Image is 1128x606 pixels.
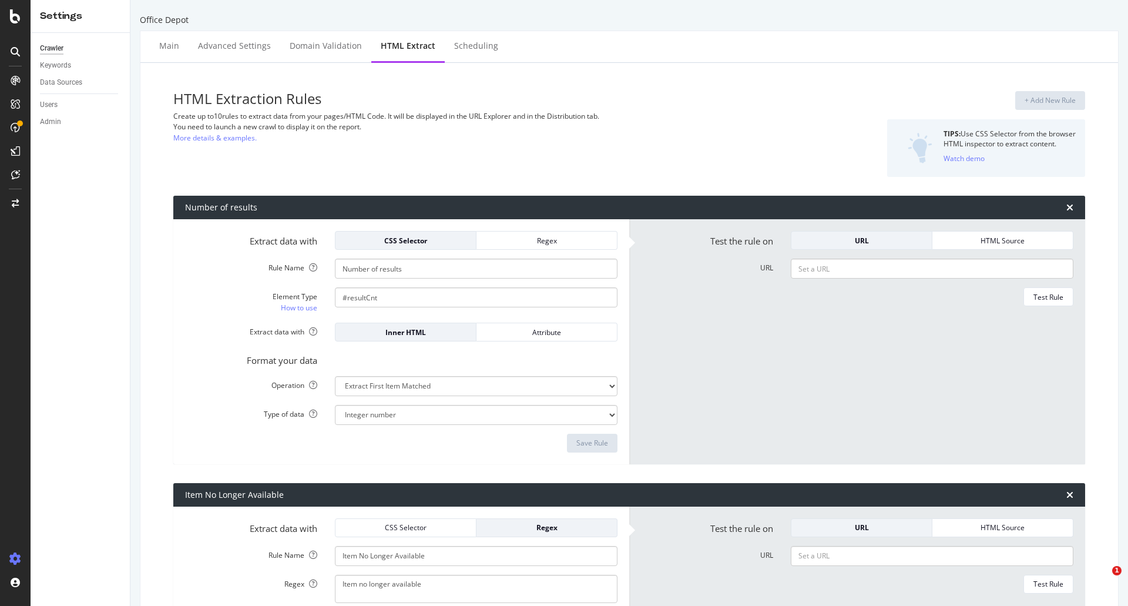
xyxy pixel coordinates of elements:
div: Element Type [185,292,317,302]
label: Operation [176,376,326,390]
button: Test Rule [1023,287,1073,306]
input: Set a URL [791,259,1073,279]
div: Use CSS Selector from the browser [944,129,1076,139]
button: Attribute [476,323,617,341]
label: Rule Name [176,259,326,273]
button: HTML Source [932,231,1073,250]
div: Domain Validation [290,40,362,52]
div: Save Rule [576,438,608,448]
label: Format your data [176,350,326,367]
input: CSS Expression [335,287,617,307]
div: CSS Selector [345,236,466,246]
div: Scheduling [454,40,498,52]
div: Users [40,99,58,111]
div: Test Rule [1033,579,1063,589]
input: Provide a name [335,546,617,566]
button: URL [791,231,932,250]
label: Extract data with [176,518,326,535]
button: Watch demo [944,149,985,168]
div: Item No Longer Available [185,489,284,501]
span: 1 [1112,566,1122,575]
input: Provide a name [335,259,617,279]
button: URL [791,518,932,537]
div: Data Sources [40,76,82,89]
img: DZQOUYU0WpgAAAAASUVORK5CYII= [908,133,932,163]
div: Settings [40,9,120,23]
a: How to use [281,302,317,314]
a: More details & examples. [173,132,257,144]
label: Extract data with [176,323,326,337]
label: URL [632,546,782,560]
iframe: Intercom live chat [1088,566,1116,594]
div: HTML Source [942,236,1063,246]
div: Watch demo [944,153,985,163]
label: Regex [176,575,326,589]
div: + Add New Rule [1025,95,1076,105]
div: Number of results [185,202,257,213]
div: Create up to 10 rules to extract data from your pages/HTML Code. It will be displayed in the URL ... [173,111,775,121]
input: Set a URL [791,546,1073,566]
button: Regex [476,231,617,250]
button: Save Rule [567,434,617,453]
div: Regex [486,236,607,246]
div: Inner HTML [345,327,466,337]
div: Regex [486,523,607,533]
h3: HTML Extraction Rules [173,91,775,106]
div: HTML Source [942,523,1063,533]
button: Inner HTML [335,323,476,341]
label: Test the rule on [632,518,782,535]
button: + Add New Rule [1015,91,1085,110]
div: Office Depot [140,14,1119,26]
button: CSS Selector [335,518,476,537]
label: URL [632,259,782,273]
div: HTML Extract [381,40,435,52]
div: CSS Selector [345,523,466,533]
div: Crawler [40,42,63,55]
div: URL [801,236,922,246]
div: Test Rule [1033,292,1063,302]
a: Keywords [40,59,122,72]
button: CSS Selector [335,231,476,250]
label: Extract data with [176,231,326,247]
button: Regex [476,518,617,537]
a: Users [40,99,122,111]
div: HTML inspector to extract content. [944,139,1076,149]
div: Attribute [486,327,607,337]
label: Rule Name [176,546,326,560]
textarea: Item no longer available [335,575,617,603]
a: Admin [40,116,122,128]
div: times [1066,203,1073,212]
div: URL [801,523,922,533]
div: times [1066,490,1073,500]
button: HTML Source [932,518,1073,537]
label: Type of data [176,405,326,419]
a: Crawler [40,42,122,55]
div: Advanced Settings [198,40,271,52]
div: Main [159,40,179,52]
div: Admin [40,116,61,128]
strong: TIPS: [944,129,961,139]
div: Keywords [40,59,71,72]
div: You need to launch a new crawl to display it on the report. [173,122,775,132]
button: Test Rule [1023,575,1073,594]
a: Data Sources [40,76,122,89]
label: Test the rule on [632,231,782,247]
